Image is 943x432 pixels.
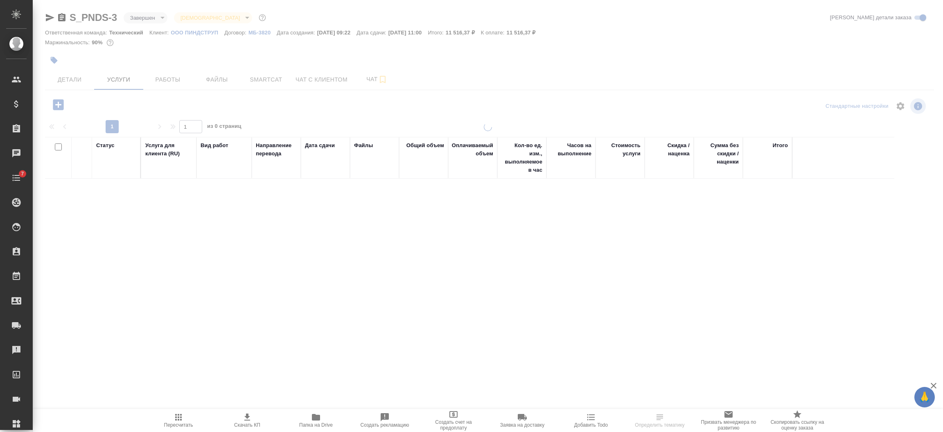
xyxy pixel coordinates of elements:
div: Кол-во ед. изм., выполняемое в час [501,141,542,174]
div: Часов на выполнение [550,141,591,158]
div: Направление перевода [256,141,297,158]
span: 7 [16,170,29,178]
div: Итого [773,141,788,150]
div: Общий объем [406,141,444,150]
div: Дата сдачи [305,141,335,150]
div: Скидка / наценка [649,141,690,158]
div: Услуга для клиента (RU) [145,141,192,158]
div: Сумма без скидки / наценки [698,141,739,166]
div: Вид работ [201,141,228,150]
div: Оплачиваемый объем [452,141,493,158]
a: 7 [2,168,31,188]
div: Файлы [354,141,373,150]
div: Стоимость услуги [600,141,641,158]
button: 🙏 [914,387,935,407]
div: Статус [96,141,115,150]
span: 🙏 [918,389,932,406]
